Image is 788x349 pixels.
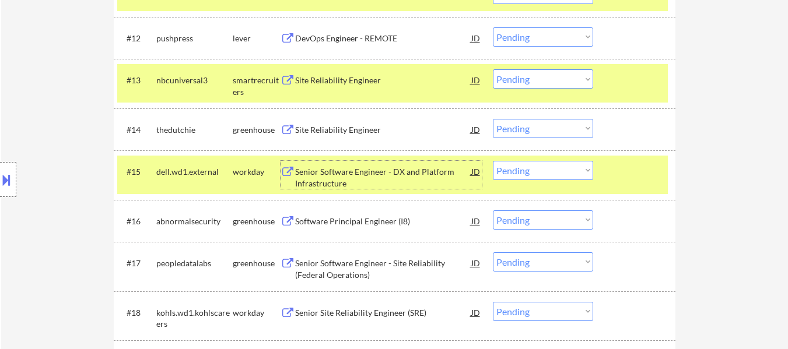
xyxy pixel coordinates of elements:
div: lever [233,33,281,44]
div: JD [470,252,482,273]
div: JD [470,210,482,231]
div: smartrecruiters [233,75,281,97]
div: kohls.wd1.kohlscareers [156,307,233,330]
div: JD [470,161,482,182]
div: Software Principal Engineer (I8) [295,216,471,227]
div: #12 [127,33,147,44]
div: Site Reliability Engineer [295,75,471,86]
div: DevOps Engineer - REMOTE [295,33,471,44]
div: JD [470,69,482,90]
div: Senior Software Engineer - Site Reliability (Federal Operations) [295,258,471,280]
div: JD [470,302,482,323]
div: Senior Software Engineer - DX and Platform Infrastructure [295,166,471,189]
div: greenhouse [233,124,281,136]
div: greenhouse [233,216,281,227]
div: greenhouse [233,258,281,269]
div: Senior Site Reliability Engineer (SRE) [295,307,471,319]
div: workday [233,166,281,178]
div: workday [233,307,281,319]
div: JD [470,27,482,48]
div: pushpress [156,33,233,44]
div: Site Reliability Engineer [295,124,471,136]
div: JD [470,119,482,140]
div: #18 [127,307,147,319]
